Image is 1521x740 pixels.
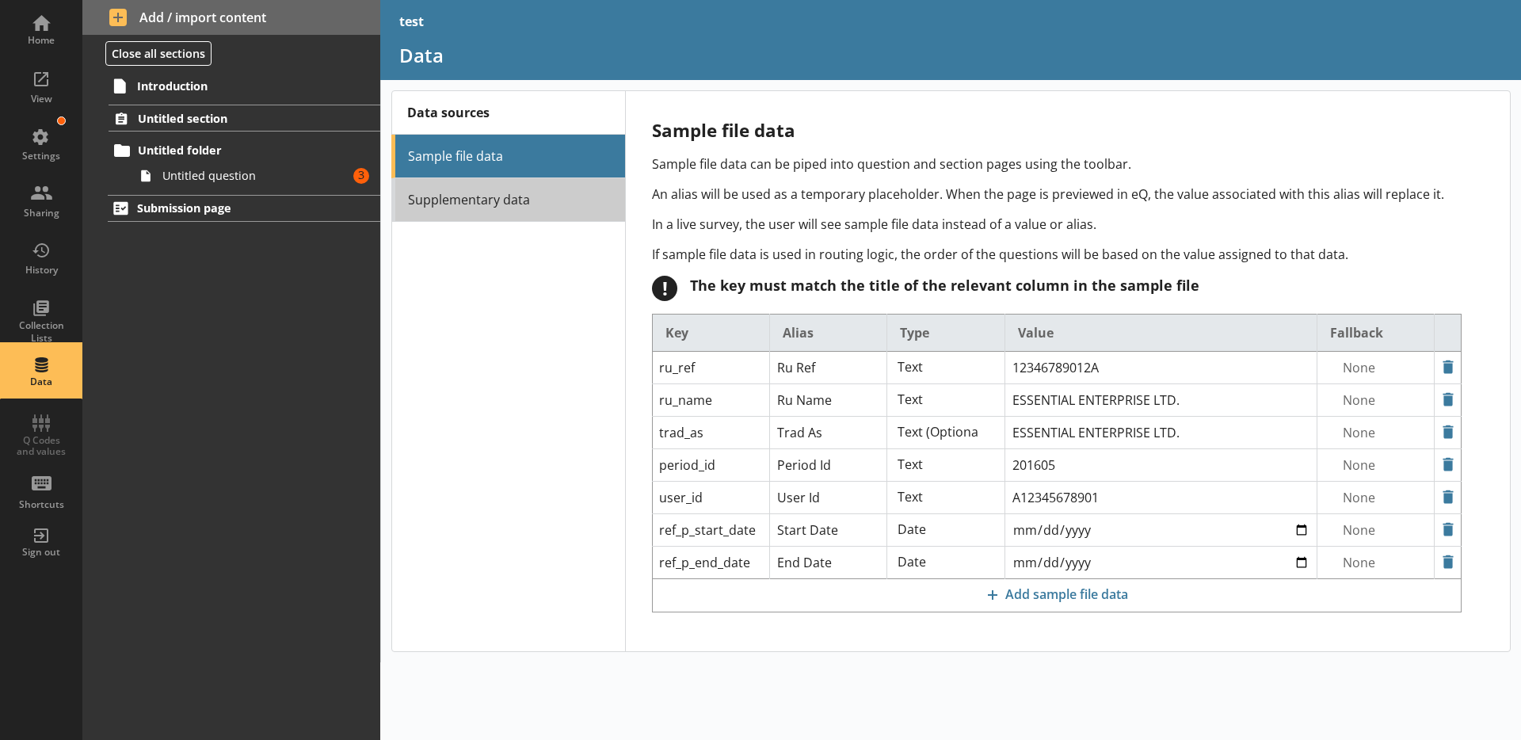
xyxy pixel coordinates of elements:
input: Auto complete input [1317,420,1434,445]
div: View [13,93,69,105]
th: Key [653,314,770,351]
a: Untitled folder [109,138,380,163]
div: Settings [13,150,69,162]
li: Untitled folderUntitled question3 [116,138,380,189]
span: Untitled folder [138,143,333,158]
h1: Data [399,43,1502,67]
input: Auto complete input [1317,517,1434,543]
div: ! [652,276,677,301]
h2: Data sources [392,91,625,135]
a: Supplementary data [391,178,625,222]
th: Type [887,314,1004,351]
div: Shortcuts [13,498,69,511]
div: Sign out [13,546,69,559]
button: Delete [1435,549,1461,575]
div: Collection Lists [13,319,69,344]
button: Delete [1435,452,1461,478]
span: Add / import content [109,9,354,26]
div: The key must match the title of the relevant column in the sample file [690,276,1199,295]
span: Untitled question [162,168,339,183]
p: An alias will be used as a temporary placeholder. When the page is previewed in eQ, the value ass... [652,185,1462,203]
a: Submission page [108,195,380,222]
button: Delete [1435,387,1461,413]
div: Home [13,34,69,47]
input: Auto complete input [1317,550,1434,575]
div: Sharing [13,207,69,219]
input: Auto complete input [1317,387,1434,413]
button: Delete [1435,354,1461,380]
p: In a live survey, the user will see sample file data instead of a value or alias. [652,216,1462,233]
label: Value [1018,324,1305,341]
button: Delete [1435,419,1461,445]
th: Fallback [1317,314,1435,351]
div: Data [13,376,69,388]
a: Untitled section [109,105,380,132]
button: Close all sections [105,41,212,66]
a: Untitled question3 [133,163,380,189]
p: If sample file data is used in routing logic, the order of the questions will be based on the val... [652,246,1462,263]
div: History [13,264,69,277]
label: Alias [783,324,874,341]
span: Untitled section [138,111,333,126]
input: Auto complete input [1317,355,1434,380]
button: Delete [1435,484,1461,510]
h2: Sample file data [652,118,1462,143]
div: test [399,13,424,30]
span: Submission page [137,200,333,216]
input: Auto complete input [1317,452,1434,478]
span: Introduction [137,78,333,93]
p: Sample file data can be piped into question and section pages using the toolbar. [652,155,1462,173]
a: Introduction [108,73,380,98]
input: Auto complete input [1317,485,1434,510]
span: Add sample file data [654,580,1460,610]
button: Delete [1435,517,1461,543]
li: Untitled sectionUntitled folderUntitled question3 [82,105,380,188]
button: Add sample file data [653,579,1461,611]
